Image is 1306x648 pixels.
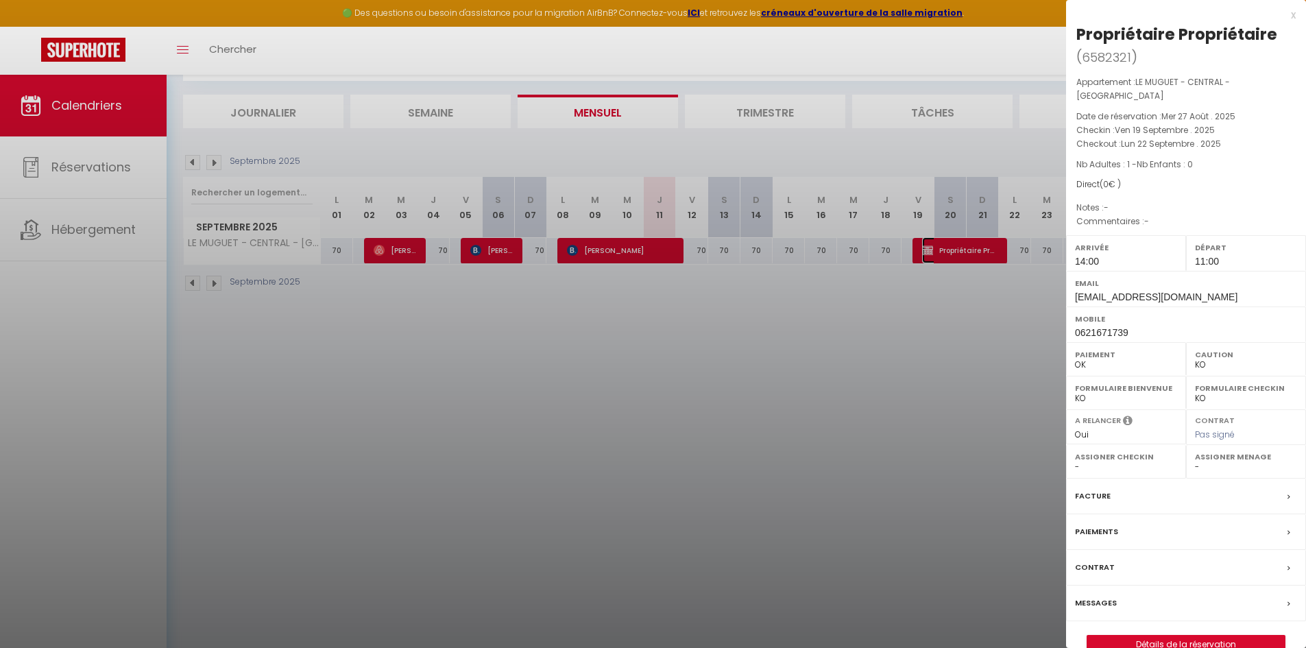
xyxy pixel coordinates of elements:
span: ( ) [1076,47,1137,67]
p: Date de réservation : [1076,110,1296,123]
p: Checkout : [1076,137,1296,151]
label: Assigner Menage [1195,450,1297,464]
label: Messages [1075,596,1117,610]
label: Arrivée [1075,241,1177,254]
label: Formulaire Bienvenue [1075,381,1177,395]
label: Paiement [1075,348,1177,361]
span: [EMAIL_ADDRESS][DOMAIN_NAME] [1075,291,1237,302]
span: Mer 27 Août . 2025 [1161,110,1235,122]
span: Lun 22 Septembre . 2025 [1121,138,1221,149]
span: 14:00 [1075,256,1099,267]
p: Appartement : [1076,75,1296,103]
i: Sélectionner OUI si vous souhaiter envoyer les séquences de messages post-checkout [1123,415,1133,430]
div: x [1066,7,1296,23]
span: 0621671739 [1075,327,1128,338]
label: Contrat [1075,560,1115,575]
span: 6582321 [1082,49,1131,66]
button: Ouvrir le widget de chat LiveChat [11,5,52,47]
div: Propriétaire Propriétaire [1076,23,1277,45]
label: Formulaire Checkin [1195,381,1297,395]
span: Nb Enfants : 0 [1137,158,1193,170]
label: Facture [1075,489,1111,503]
label: Paiements [1075,525,1118,539]
span: Nb Adultes : 1 - [1076,158,1193,170]
label: Contrat [1195,415,1235,424]
label: A relancer [1075,415,1121,427]
span: - [1104,202,1109,213]
p: Notes : [1076,201,1296,215]
span: ( € ) [1100,178,1121,190]
span: Ven 19 Septembre . 2025 [1115,124,1215,136]
span: - [1144,215,1149,227]
label: Email [1075,276,1297,290]
span: Pas signé [1195,429,1235,440]
span: LE MUGUET - CENTRAL - [GEOGRAPHIC_DATA] [1076,76,1230,101]
div: Direct [1076,178,1296,191]
span: 11:00 [1195,256,1219,267]
p: Commentaires : [1076,215,1296,228]
span: 0 [1103,178,1109,190]
label: Caution [1195,348,1297,361]
label: Mobile [1075,312,1297,326]
p: Checkin : [1076,123,1296,137]
label: Départ [1195,241,1297,254]
label: Assigner Checkin [1075,450,1177,464]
